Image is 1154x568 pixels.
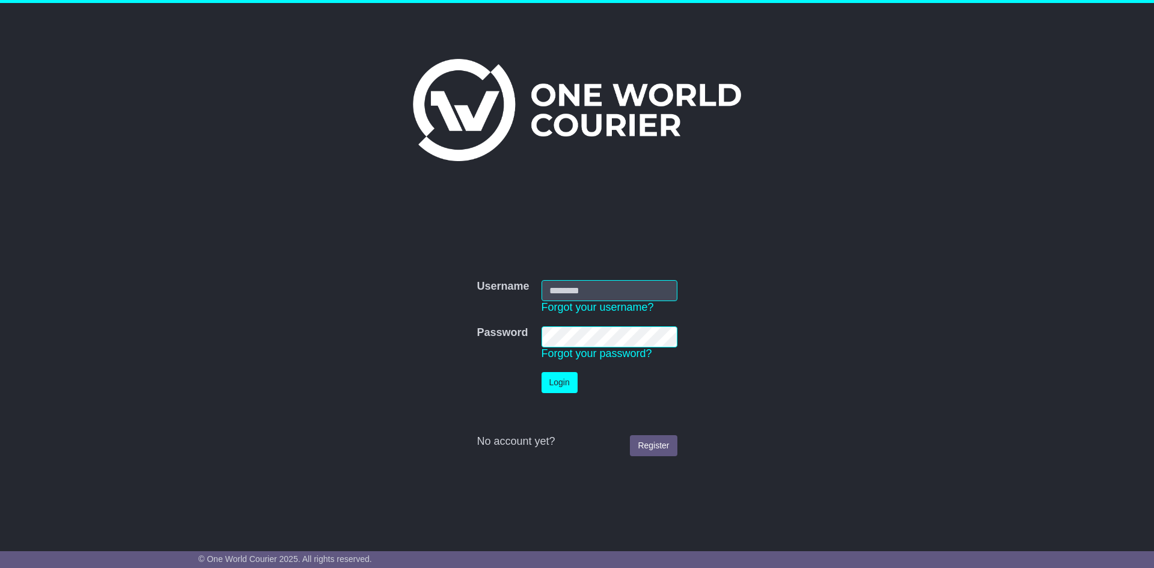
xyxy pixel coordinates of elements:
img: One World [413,59,741,161]
div: No account yet? [477,435,677,448]
a: Register [630,435,677,456]
label: Password [477,326,528,340]
span: © One World Courier 2025. All rights reserved. [198,554,372,564]
label: Username [477,280,529,293]
a: Forgot your username? [542,301,654,313]
a: Forgot your password? [542,347,652,359]
button: Login [542,372,578,393]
